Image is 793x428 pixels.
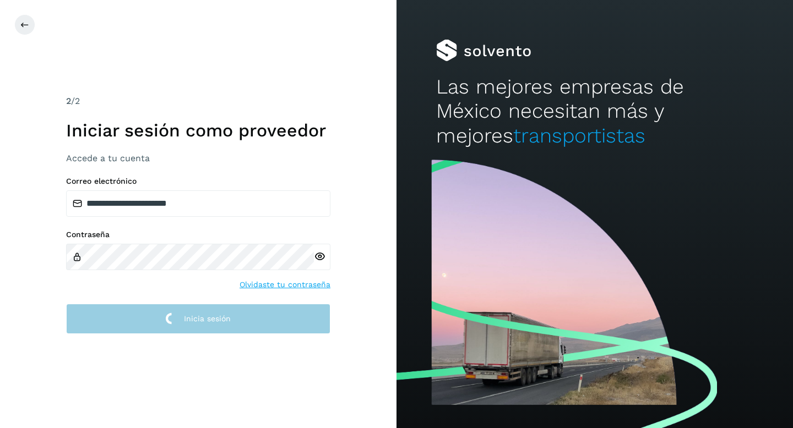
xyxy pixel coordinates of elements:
[66,120,330,141] h1: Iniciar sesión como proveedor
[436,75,753,148] h2: Las mejores empresas de México necesitan más y mejores
[66,230,330,239] label: Contraseña
[66,153,330,163] h3: Accede a tu cuenta
[66,304,330,334] button: Inicia sesión
[240,279,330,290] a: Olvidaste tu contraseña
[66,177,330,186] label: Correo electrónico
[66,96,71,106] span: 2
[184,315,231,322] span: Inicia sesión
[513,124,645,147] span: transportistas
[66,95,330,108] div: /2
